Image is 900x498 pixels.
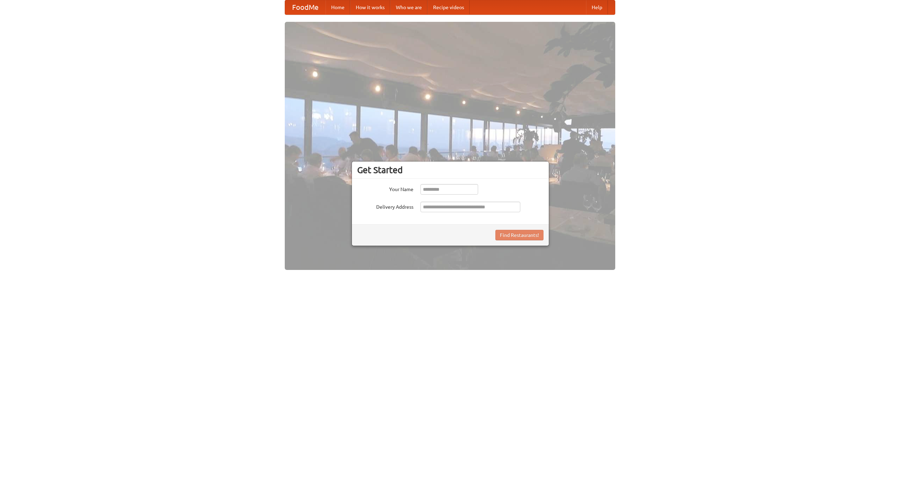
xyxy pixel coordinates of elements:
a: Help [586,0,608,14]
a: Home [326,0,350,14]
label: Your Name [357,184,413,193]
a: Who we are [390,0,427,14]
label: Delivery Address [357,202,413,210]
a: Recipe videos [427,0,470,14]
a: How it works [350,0,390,14]
button: Find Restaurants! [495,230,544,240]
h3: Get Started [357,165,544,175]
a: FoodMe [285,0,326,14]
